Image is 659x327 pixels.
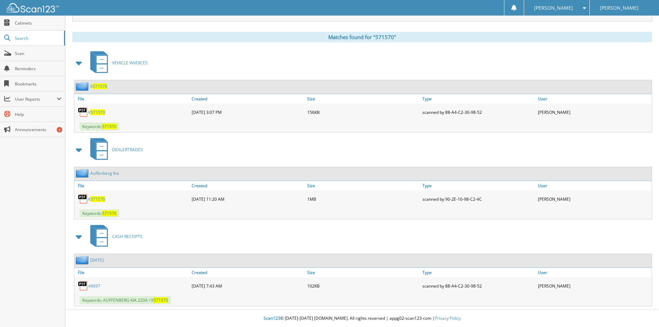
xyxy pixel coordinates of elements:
a: Created [190,181,305,190]
iframe: Chat Widget [624,294,659,327]
span: Help [15,111,62,117]
div: scanned by 88-A4-C2-30-98-52 [421,105,536,119]
span: Scan123 [264,315,280,321]
span: User Reports [15,96,57,102]
img: PDF.png [78,281,88,291]
a: DEALERTRADES [86,136,143,163]
div: scanned by 88-A4-C2-30-98-52 [421,279,536,293]
div: [PERSON_NAME] [536,279,652,293]
a: Size [305,268,421,277]
span: 571570 [91,196,105,202]
div: [PERSON_NAME] [536,192,652,206]
span: DEALERTRADES [112,147,143,153]
div: [DATE] 11:20 AM [190,192,305,206]
span: 571570 [91,109,105,115]
span: 571570 [102,210,117,216]
div: © [DATE]-[DATE] [DOMAIN_NAME]. All rights reserved | appg02-scan123-com | [65,310,659,327]
a: User [536,94,652,103]
a: Type [421,94,536,103]
span: 571570 [154,297,168,303]
span: CASH RECEIPTS [112,234,143,239]
span: Scan [15,51,62,56]
span: [PERSON_NAME] [534,6,573,10]
div: [DATE] 7:43 AM [190,279,305,293]
span: VEHICLE INVOICES [112,60,148,66]
span: [PERSON_NAME] [600,6,639,10]
div: [PERSON_NAME] [536,105,652,119]
img: folder2.png [76,82,90,91]
span: Keywords: AUFFENBERG KIA 220A / K [80,296,171,304]
span: 571570 [93,83,107,89]
div: 1MB [305,192,421,206]
a: Type [421,181,536,190]
span: Reminders [15,66,62,72]
a: User [536,181,652,190]
div: Matches found for "571570" [72,32,652,42]
a: Type [421,268,536,277]
span: 571570 [102,124,117,129]
a: Created [190,94,305,103]
a: 49697 [88,283,100,289]
div: 102KB [305,279,421,293]
a: Size [305,94,421,103]
a: Auffenberg Kia [90,170,119,176]
span: Announcements [15,127,62,133]
a: K571570 [90,83,107,89]
span: Search [15,35,61,41]
img: folder2.png [76,256,90,264]
a: K571570 [88,196,105,202]
a: [DATE] [90,257,104,263]
span: Keywords: [80,209,119,217]
a: Privacy Policy [435,315,461,321]
div: 156KB [305,105,421,119]
span: Keywords: [80,122,119,130]
div: scanned by 90-2E-16-98-C2-4C [421,192,536,206]
a: File [74,268,190,277]
a: File [74,94,190,103]
a: Created [190,268,305,277]
div: 4 [57,127,62,133]
img: PDF.png [78,107,88,117]
a: K571570 [88,109,105,115]
div: [DATE] 3:07 PM [190,105,305,119]
a: VEHICLE INVOICES [86,49,148,76]
span: Cabinets [15,20,62,26]
span: Bookmarks [15,81,62,87]
a: CASH RECEIPTS [86,223,143,250]
img: scan123-logo-white.svg [7,3,59,12]
a: User [536,268,652,277]
a: Size [305,181,421,190]
a: File [74,181,190,190]
img: folder2.png [76,169,90,178]
img: PDF.png [78,194,88,204]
